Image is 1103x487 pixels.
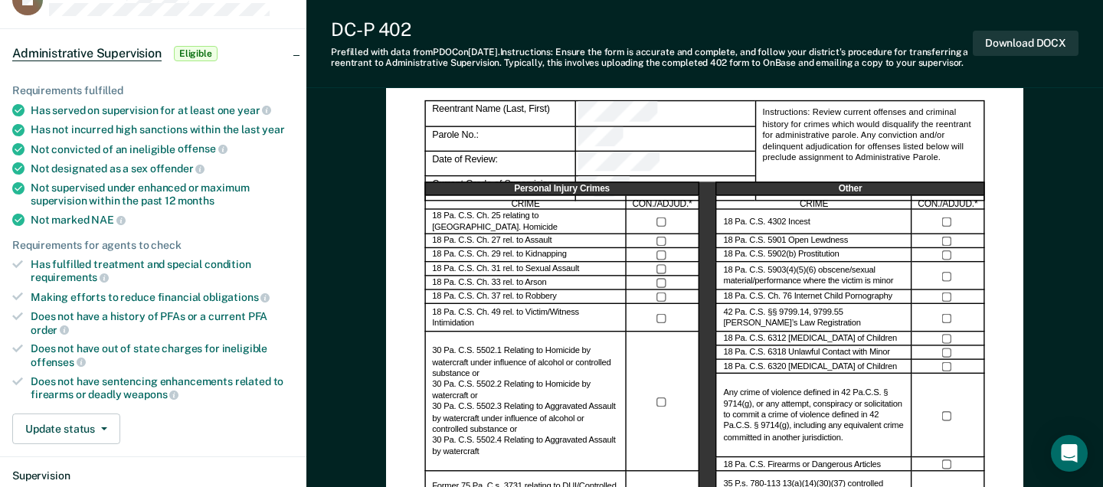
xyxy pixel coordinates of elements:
[432,291,556,302] label: 18 Pa. C.S. Ch. 37 rel. to Robbery
[432,306,619,328] label: 18 Pa. C.S. Ch. 49 rel. to Victim/Witness Intimidation
[331,47,973,69] div: Prefilled with data from PDOC on [DATE] . Instructions: Ensure the form is accurate and complete,...
[912,196,984,210] div: CON./ADJUD.*
[331,18,973,41] div: DC-P 402
[576,176,755,201] div: Current Grade of Supervision
[12,84,294,97] div: Requirements fulfilled
[150,162,205,175] span: offender
[31,290,294,304] div: Making efforts to reduce financial
[31,342,294,368] div: Does not have out of state charges for ineligible
[716,196,912,210] div: CRIME
[424,126,575,151] div: Parole No.:
[424,176,575,201] div: Current Grade of Supervision
[723,333,897,345] label: 18 Pa. C.S. 6312 [MEDICAL_DATA] of Children
[31,213,294,227] div: Not marked
[723,216,810,227] label: 18 Pa. C.S. 4302 Incest
[31,271,109,283] span: requirements
[31,162,294,175] div: Not designated as a sex
[424,151,575,175] div: Date of Review:
[432,263,579,275] label: 18 Pa. C.S. Ch. 31 rel. to Sexual Assault
[203,291,270,303] span: obligations
[424,42,612,90] img: PDOC Logo
[31,123,294,136] div: Has not incurred high sanctions within the last
[12,413,120,444] button: Update status
[432,346,619,458] label: 30 Pa. C.S. 5502.1 Relating to Homicide by watercraft under influence of alcohol or controlled su...
[123,388,178,400] span: weapons
[178,142,227,155] span: offense
[432,250,566,261] label: 18 Pa. C.S. Ch. 29 rel. to Kidnapping
[576,126,755,151] div: Parole No.:
[723,459,880,470] label: 18 Pa. C.S. Firearms or Dangerous Articles
[424,181,699,195] div: Personal Injury Crimes
[432,277,546,289] label: 18 Pa. C.S. Ch. 33 rel. to Arson
[723,306,904,328] label: 42 Pa. C.S. §§ 9799.14, 9799.55 [PERSON_NAME]’s Law Registration
[755,100,985,201] div: Instructions: Review current offenses and criminal history for crimes which would disqualify the ...
[1051,435,1088,472] div: Open Intercom Messenger
[91,214,125,226] span: NAE
[31,356,86,368] span: offenses
[31,310,294,336] div: Does not have a history of PFAs or a current PFA order
[31,103,294,117] div: Has served on supervision for at least one
[31,258,294,284] div: Has fulfilled treatment and special condition
[723,361,897,372] label: 18 Pa. C.S. 6320 [MEDICAL_DATA] of Children
[262,123,284,136] span: year
[723,347,889,358] label: 18 Pa. C.S. 6318 Unlawful Contact with Minor
[12,469,294,482] dt: Supervision
[31,375,294,401] div: Does not have sentencing enhancements related to firearms or deadly
[31,181,294,208] div: Not supervised under enhanced or maximum supervision within the past 12
[424,196,626,210] div: CRIME
[31,142,294,156] div: Not convicted of an ineligible
[576,151,755,175] div: Date of Review:
[424,100,575,126] div: Reentrant Name (Last, First)
[973,31,1078,56] button: Download DOCX
[12,46,162,61] span: Administrative Supervision
[723,291,892,302] label: 18 Pa. C.S. Ch. 76 Internet Child Pornography
[627,196,699,210] div: CON./ADJUD.*
[432,236,551,247] label: 18 Pa. C.S. Ch. 27 rel. to Assault
[178,194,214,207] span: months
[723,250,839,261] label: 18 Pa. C.S. 5902(b) Prostitution
[174,46,218,61] span: Eligible
[723,236,848,247] label: 18 Pa. C.S. 5901 Open Lewdness
[723,387,904,443] label: Any crime of violence defined in 42 Pa.C.S. § 9714(g), or any attempt, conspiracy or solicitation...
[237,104,271,116] span: year
[723,265,904,287] label: 18 Pa. C.S. 5903(4)(5)(6) obscene/sexual material/performance where the victim is minor
[432,211,619,233] label: 18 Pa. C.S. Ch. 25 relating to [GEOGRAPHIC_DATA]. Homicide
[576,100,755,126] div: Reentrant Name (Last, First)
[12,239,294,252] div: Requirements for agents to check
[716,181,985,195] div: Other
